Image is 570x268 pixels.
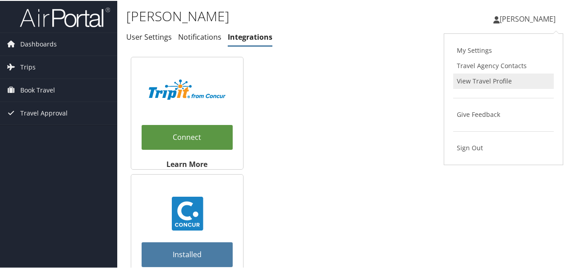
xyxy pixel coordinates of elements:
[142,124,233,149] a: Connect
[20,55,36,78] span: Trips
[228,31,272,41] a: Integrations
[20,6,110,27] img: airportal-logo.png
[453,73,554,88] a: View Travel Profile
[20,78,55,101] span: Book Travel
[20,101,68,124] span: Travel Approval
[149,79,225,99] img: TripIt_Logo_Color_SOHP.png
[167,158,208,168] strong: Learn More
[493,5,565,32] a: [PERSON_NAME]
[453,42,554,57] a: My Settings
[170,196,204,230] img: concur_23.png
[453,57,554,73] a: Travel Agency Contacts
[500,13,556,23] span: [PERSON_NAME]
[453,139,554,155] a: Sign Out
[20,32,57,55] span: Dashboards
[126,6,418,25] h1: [PERSON_NAME]
[126,31,172,41] a: User Settings
[178,31,221,41] a: Notifications
[142,241,233,266] a: Installed
[453,106,554,121] a: Give Feedback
